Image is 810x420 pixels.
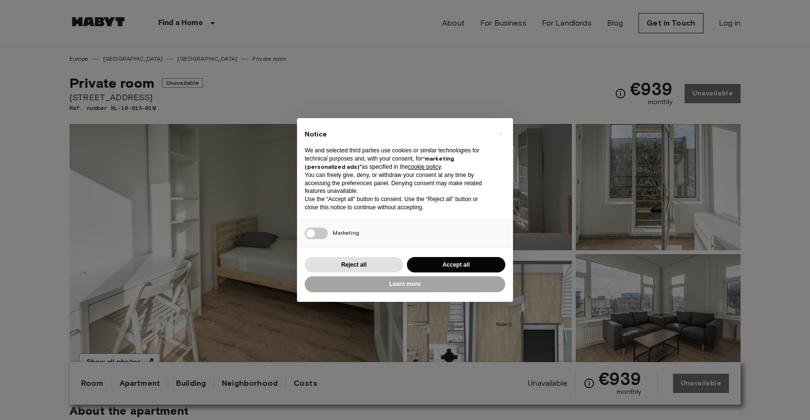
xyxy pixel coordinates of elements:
p: Use the “Accept all” button to consent. Use the “Reject all” button or close this notice to conti... [305,195,490,212]
button: Reject all [305,257,403,273]
button: Accept all [407,257,505,273]
p: We and selected third parties use cookies or similar technologies for technical purposes and, wit... [305,147,490,171]
strong: “marketing (personalized ads)” [305,155,454,170]
p: You can freely give, deny, or withdraw your consent at any time by accessing the preferences pane... [305,171,490,195]
h2: Notice [305,130,490,139]
span: × [499,128,502,139]
button: Close this notice [493,126,508,141]
button: Learn more [305,276,505,292]
span: Marketing [333,229,359,236]
a: cookie policy [408,163,441,170]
